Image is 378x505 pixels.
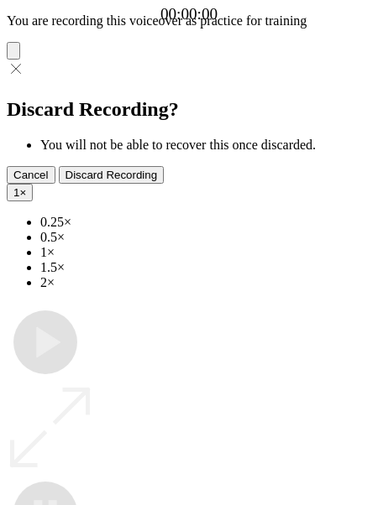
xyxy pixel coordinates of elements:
button: Discard Recording [59,166,165,184]
button: 1× [7,184,33,201]
li: 0.25× [40,215,371,230]
h2: Discard Recording? [7,98,371,121]
button: Cancel [7,166,55,184]
li: 1× [40,245,371,260]
li: 1.5× [40,260,371,275]
span: 1 [13,186,19,199]
li: 0.5× [40,230,371,245]
li: You will not be able to recover this once discarded. [40,138,371,153]
a: 00:00:00 [160,5,218,23]
li: 2× [40,275,371,290]
p: You are recording this voiceover as practice for training [7,13,371,29]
